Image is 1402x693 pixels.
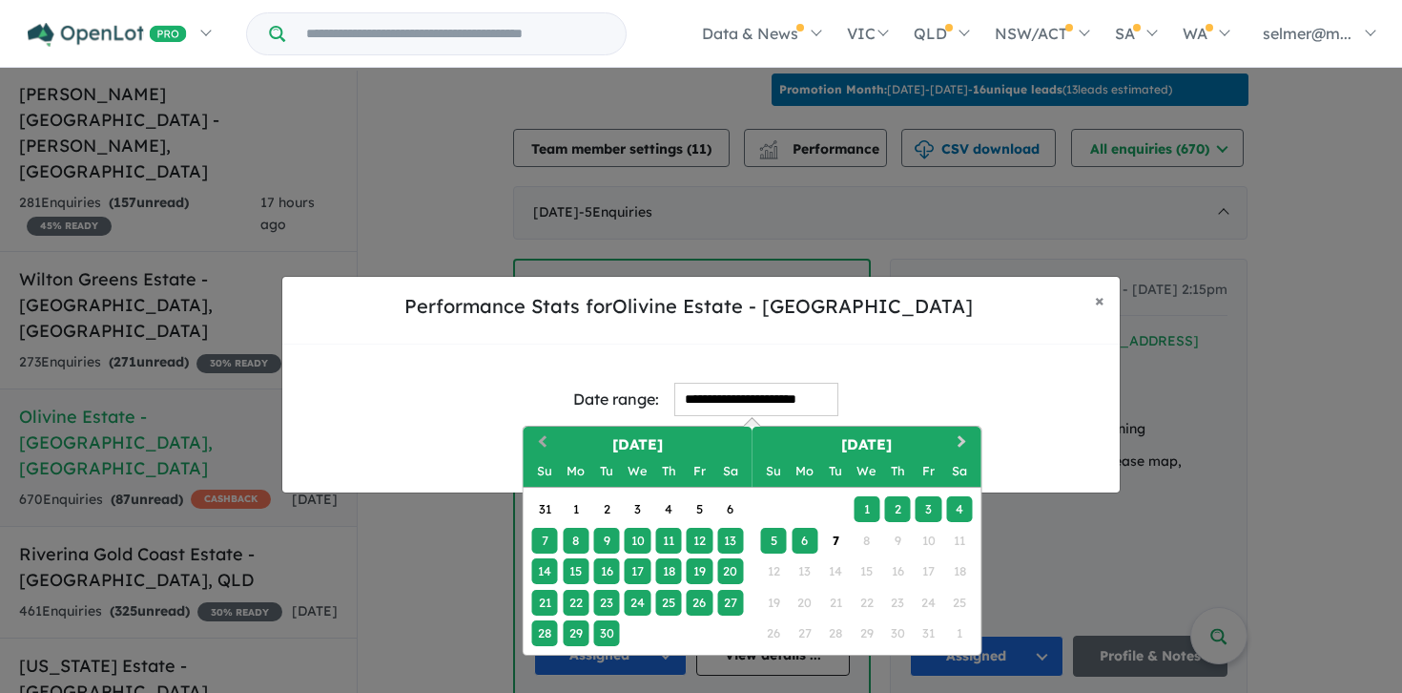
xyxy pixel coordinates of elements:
div: Not available Friday, October 17th, 2025 [916,558,941,584]
div: Not available Wednesday, October 22nd, 2025 [854,590,879,616]
div: Sunday [532,458,558,484]
div: Choose Monday, September 8th, 2025 [563,528,588,554]
div: Not available Saturday, October 18th, 2025 [946,558,972,584]
div: Not available Sunday, October 12th, 2025 [761,558,787,584]
div: Monday [792,458,817,484]
div: Choose Tuesday, October 7th, 2025 [823,528,849,554]
div: Not available Monday, October 20th, 2025 [792,590,817,616]
span: × [1095,289,1104,311]
div: Sunday [761,458,787,484]
div: Choose Thursday, September 11th, 2025 [655,528,681,554]
div: Choose Monday, September 1st, 2025 [563,496,588,522]
div: Not available Friday, October 10th, 2025 [916,528,941,554]
span: selmer@m... [1263,24,1351,43]
div: Choose Sunday, August 31st, 2025 [532,496,558,522]
div: Choose Friday, September 26th, 2025 [687,590,712,616]
div: Choose Friday, September 19th, 2025 [687,558,712,584]
div: Not available Tuesday, October 21st, 2025 [823,590,849,616]
div: Month September, 2025 [529,494,746,649]
div: Not available Thursday, October 23rd, 2025 [884,590,910,616]
div: Thursday [655,458,681,484]
div: Choose Sunday, October 5th, 2025 [761,528,787,554]
div: Choose Monday, September 22nd, 2025 [563,590,588,616]
div: Choose Sunday, September 7th, 2025 [532,528,558,554]
div: Choose Sunday, September 21st, 2025 [532,590,558,616]
div: Choose Wednesday, September 10th, 2025 [625,528,650,554]
div: Choose Date [523,426,982,656]
div: Month October, 2025 [758,494,975,649]
img: Openlot PRO Logo White [28,23,187,47]
div: Choose Wednesday, September 24th, 2025 [625,590,650,616]
div: Saturday [717,458,743,484]
div: Not available Monday, October 13th, 2025 [792,558,817,584]
div: Not available Friday, October 24th, 2025 [916,590,941,616]
div: Choose Saturday, September 27th, 2025 [717,590,743,616]
div: Choose Friday, September 5th, 2025 [687,496,712,522]
div: Date range: [573,387,659,412]
div: Choose Sunday, September 28th, 2025 [532,620,558,646]
div: Tuesday [593,458,619,484]
div: Not available Friday, October 31st, 2025 [916,620,941,646]
div: Not available Wednesday, October 29th, 2025 [854,620,879,646]
div: Not available Wednesday, October 15th, 2025 [854,558,879,584]
div: Choose Tuesday, September 16th, 2025 [593,558,619,584]
div: Not available Tuesday, October 14th, 2025 [823,558,849,584]
div: Not available Monday, October 27th, 2025 [792,620,817,646]
h5: Performance Stats for Olivine Estate - [GEOGRAPHIC_DATA] [298,292,1080,321]
input: Try estate name, suburb, builder or developer [289,13,622,54]
div: Choose Tuesday, September 23rd, 2025 [593,590,619,616]
div: Choose Monday, September 29th, 2025 [563,620,588,646]
div: Not available Thursday, October 9th, 2025 [884,528,910,554]
div: Friday [916,458,941,484]
div: Choose Saturday, September 13th, 2025 [717,528,743,554]
div: Choose Friday, September 12th, 2025 [687,528,712,554]
h2: [DATE] [524,434,753,456]
button: Previous Month [526,429,556,459]
div: Choose Monday, October 6th, 2025 [792,528,817,554]
div: Choose Monday, September 15th, 2025 [563,558,588,584]
div: Not available Wednesday, October 8th, 2025 [854,528,879,554]
div: Monday [563,458,588,484]
div: Choose Wednesday, October 1st, 2025 [854,496,879,522]
div: Choose Thursday, September 18th, 2025 [655,558,681,584]
div: Not available Thursday, October 30th, 2025 [884,620,910,646]
div: Not available Thursday, October 16th, 2025 [884,558,910,584]
h2: [DATE] [753,434,981,456]
div: Not available Tuesday, October 28th, 2025 [823,620,849,646]
div: Not available Saturday, October 25th, 2025 [946,590,972,616]
div: Choose Thursday, September 4th, 2025 [655,496,681,522]
div: Not available Sunday, October 19th, 2025 [761,590,787,616]
div: Choose Wednesday, September 3rd, 2025 [625,496,650,522]
div: Choose Sunday, September 14th, 2025 [532,558,558,584]
div: Not available Saturday, October 11th, 2025 [946,528,972,554]
div: Choose Tuesday, September 30th, 2025 [593,620,619,646]
div: Saturday [946,458,972,484]
div: Thursday [884,458,910,484]
div: Wednesday [625,458,650,484]
div: Choose Friday, October 3rd, 2025 [916,496,941,522]
div: Not available Saturday, November 1st, 2025 [946,620,972,646]
div: Choose Tuesday, September 9th, 2025 [593,528,619,554]
div: Not available Sunday, October 26th, 2025 [761,620,787,646]
div: Choose Saturday, October 4th, 2025 [946,496,972,522]
button: Next Month [949,429,979,459]
div: Friday [687,458,712,484]
div: Choose Thursday, September 25th, 2025 [655,590,681,616]
div: Choose Saturday, September 20th, 2025 [717,558,743,584]
div: Wednesday [854,458,879,484]
div: Tuesday [823,458,849,484]
div: Choose Tuesday, September 2nd, 2025 [593,496,619,522]
div: Choose Wednesday, September 17th, 2025 [625,558,650,584]
div: Choose Saturday, September 6th, 2025 [717,496,743,522]
div: Choose Thursday, October 2nd, 2025 [884,496,910,522]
